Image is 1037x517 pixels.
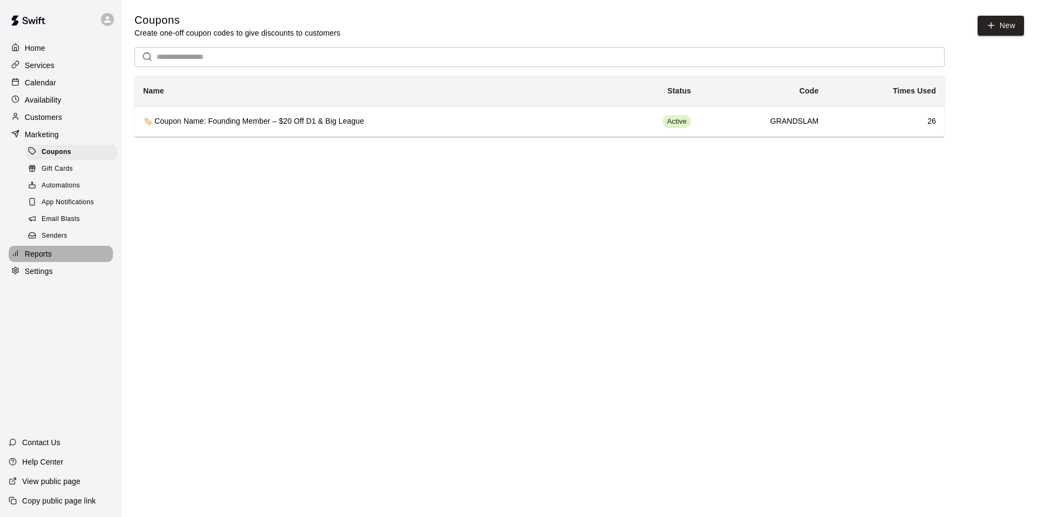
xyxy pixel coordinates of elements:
[9,109,113,125] a: Customers
[22,476,80,487] p: View public page
[42,147,71,158] span: Coupons
[9,92,113,108] a: Availability
[9,40,113,56] a: Home
[42,197,94,208] span: App Notifications
[9,263,113,279] a: Settings
[26,194,122,211] a: App Notifications
[134,76,945,137] table: simple table
[22,437,60,448] p: Contact Us
[708,116,818,127] h6: GRANDSLAM
[26,144,122,160] a: Coupons
[25,95,62,105] p: Availability
[26,212,117,227] div: Email Blasts
[26,178,122,194] a: Automations
[26,178,117,193] div: Automations
[25,77,56,88] p: Calendar
[22,495,96,506] p: Copy public page link
[26,228,122,245] a: Senders
[22,456,63,467] p: Help Center
[663,117,691,127] span: Active
[836,116,936,127] h6: 26
[26,160,122,177] a: Gift Cards
[668,86,691,95] b: Status
[143,116,589,127] h6: 🏷️ Coupon Name: Founding Member – $20 Off D1 & Big League
[9,57,113,73] a: Services
[42,231,68,241] span: Senders
[9,75,113,91] a: Calendar
[25,266,53,277] p: Settings
[42,214,80,225] span: Email Blasts
[978,16,1024,36] button: New
[25,129,59,140] p: Marketing
[42,164,73,174] span: Gift Cards
[26,211,122,228] a: Email Blasts
[799,86,819,95] b: Code
[25,249,52,259] p: Reports
[134,13,340,28] h5: Coupons
[9,126,113,143] a: Marketing
[134,28,340,38] p: Create one-off coupon codes to give discounts to customers
[25,112,62,123] p: Customers
[26,195,117,210] div: App Notifications
[893,86,936,95] b: Times Used
[26,162,117,177] div: Gift Cards
[25,60,55,71] p: Services
[26,229,117,244] div: Senders
[143,86,164,95] b: Name
[42,180,80,191] span: Automations
[9,246,113,262] a: Reports
[26,145,117,160] div: Coupons
[25,43,45,53] p: Home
